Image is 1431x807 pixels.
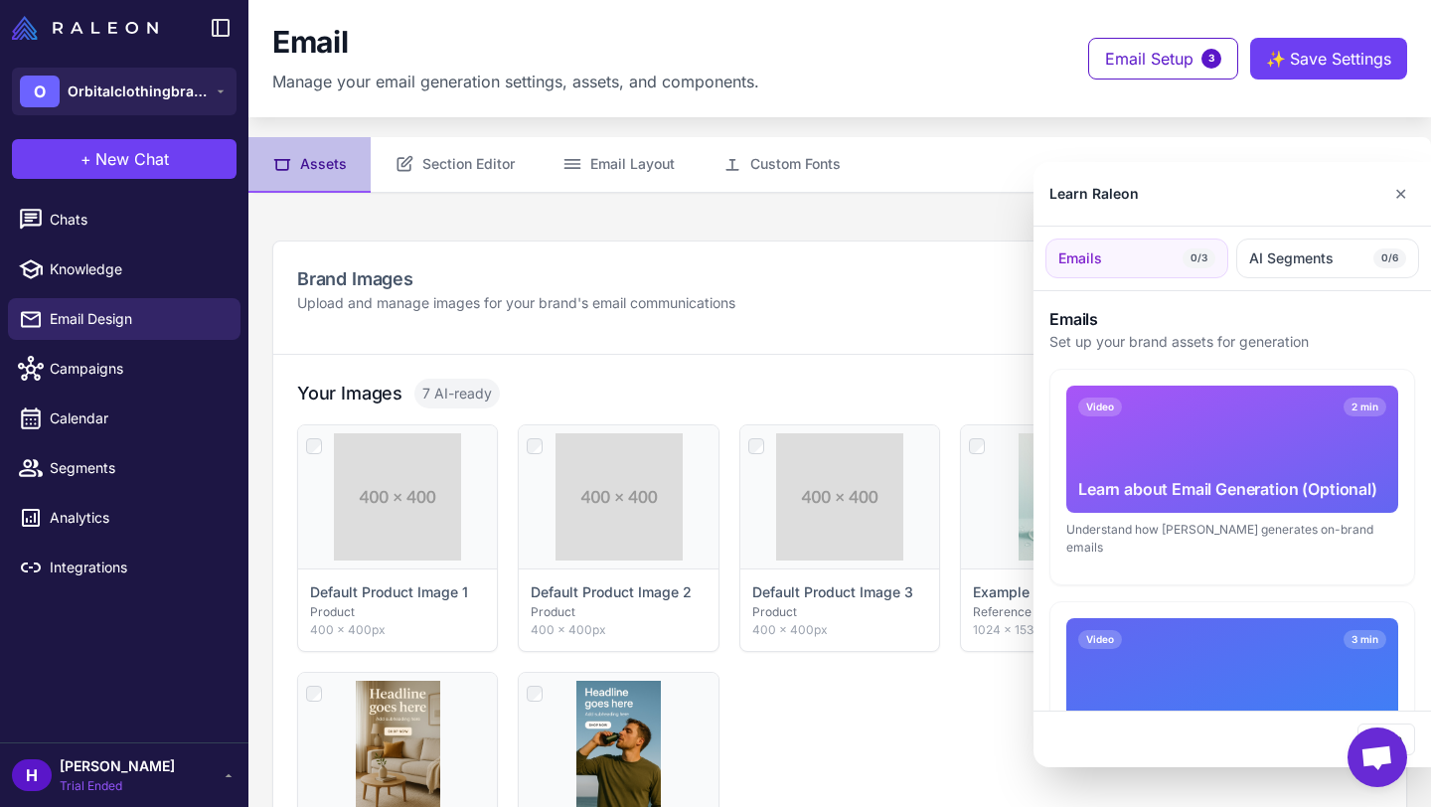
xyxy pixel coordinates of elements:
[1058,247,1102,269] span: Emails
[1373,248,1406,268] span: 0/6
[1049,183,1139,205] div: Learn Raleon
[1249,247,1334,269] span: AI Segments
[1386,174,1415,214] button: Close
[1344,630,1386,649] span: 3 min
[1049,307,1415,331] h3: Emails
[1348,727,1407,787] div: Open chat
[1078,477,1386,501] div: Learn about Email Generation (Optional)
[1078,398,1122,416] span: Video
[1344,398,1386,416] span: 2 min
[1078,710,1386,733] div: Personalize your Header (Step 1)
[1049,331,1415,353] p: Set up your brand assets for generation
[1066,521,1398,557] div: Understand how [PERSON_NAME] generates on-brand emails
[1357,724,1415,755] button: Close
[1236,239,1419,278] button: AI Segments0/6
[1183,248,1215,268] span: 0/3
[1045,239,1228,278] button: Emails0/3
[1078,630,1122,649] span: Video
